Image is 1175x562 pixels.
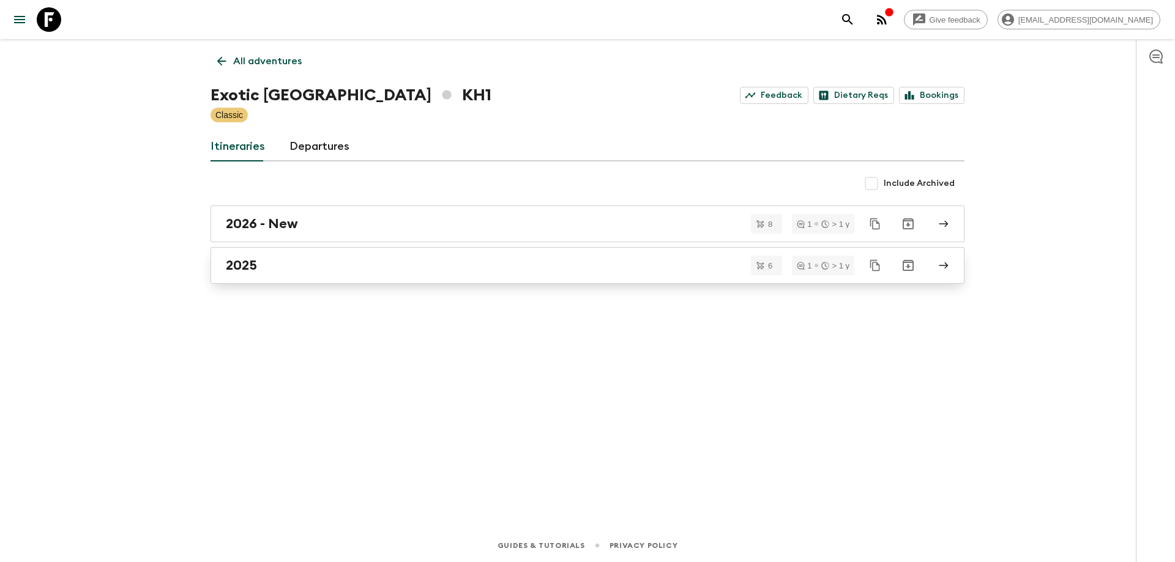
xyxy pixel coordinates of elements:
[864,254,886,276] button: Duplicate
[835,7,860,32] button: search adventures
[797,262,811,270] div: 1
[226,216,298,232] h2: 2026 - New
[289,132,349,161] a: Departures
[904,10,988,29] a: Give feedback
[226,257,257,273] h2: 2025
[761,220,780,228] span: 8
[797,220,811,228] div: 1
[899,87,964,104] a: Bookings
[896,212,920,236] button: Archive
[211,247,964,284] a: 2025
[923,15,987,24] span: Give feedback
[211,132,265,161] a: Itineraries
[211,83,491,108] h1: Exotic [GEOGRAPHIC_DATA] KH1
[211,49,308,73] a: All adventures
[884,177,955,190] span: Include Archived
[761,262,780,270] span: 6
[7,7,32,32] button: menu
[215,109,243,121] p: Classic
[864,213,886,235] button: Duplicate
[610,539,677,552] a: Privacy Policy
[821,262,849,270] div: > 1 y
[498,539,585,552] a: Guides & Tutorials
[896,253,920,278] button: Archive
[813,87,894,104] a: Dietary Reqs
[821,220,849,228] div: > 1 y
[233,54,302,68] p: All adventures
[1012,15,1160,24] span: [EMAIL_ADDRESS][DOMAIN_NAME]
[211,205,964,242] a: 2026 - New
[998,10,1160,29] div: [EMAIL_ADDRESS][DOMAIN_NAME]
[740,87,808,104] a: Feedback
